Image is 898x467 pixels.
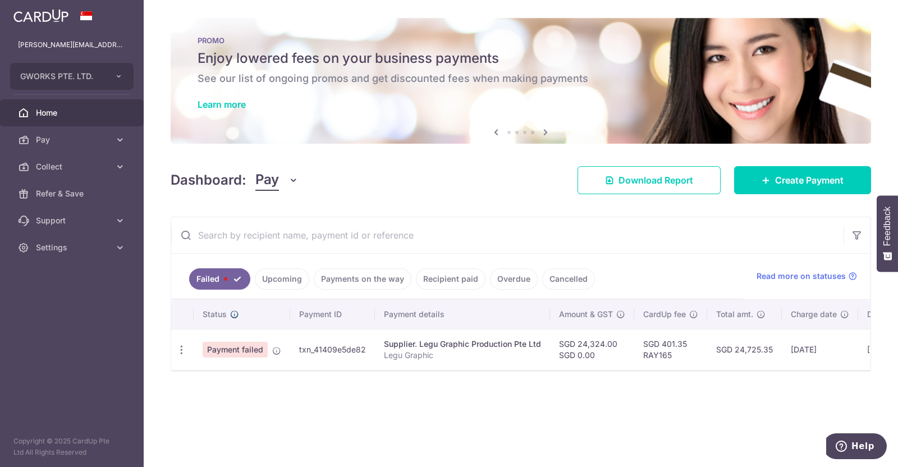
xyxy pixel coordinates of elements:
button: GWORKS PTE. LTD. [10,63,134,90]
span: Home [36,107,110,118]
a: Cancelled [542,268,595,290]
td: SGD 24,725.35 [707,329,782,370]
img: Latest Promos Banner [171,18,871,144]
th: Payment ID [290,300,375,329]
img: CardUp [13,9,68,22]
input: Search by recipient name, payment id or reference [171,217,844,253]
a: Upcoming [255,268,309,290]
a: Download Report [578,166,721,194]
span: Support [36,215,110,226]
iframe: Opens a widget where you can find more information [826,433,887,461]
span: GWORKS PTE. LTD. [20,71,103,82]
a: Overdue [490,268,538,290]
span: CardUp fee [643,309,686,320]
span: Payment failed [203,342,268,358]
span: Create Payment [775,173,844,187]
a: Failed [189,268,250,290]
h5: Enjoy lowered fees on your business payments [198,49,844,67]
p: [PERSON_NAME][EMAIL_ADDRESS][DOMAIN_NAME] [18,39,126,51]
h6: See our list of ongoing promos and get discounted fees when making payments [198,72,844,85]
span: Read more on statuses [757,271,846,282]
td: [DATE] [782,329,858,370]
span: Collect [36,161,110,172]
span: Pay [255,170,279,191]
th: Payment details [375,300,550,329]
span: Charge date [791,309,837,320]
a: Learn more [198,99,246,110]
a: Recipient paid [416,268,485,290]
span: Pay [36,134,110,145]
span: Feedback [882,207,892,246]
span: Amount & GST [559,309,613,320]
a: Read more on statuses [757,271,857,282]
a: Payments on the way [314,268,411,290]
td: SGD 401.35 RAY165 [634,329,707,370]
p: PROMO [198,36,844,45]
h4: Dashboard: [171,170,246,190]
span: Settings [36,242,110,253]
td: SGD 24,324.00 SGD 0.00 [550,329,634,370]
button: Pay [255,170,299,191]
span: Status [203,309,227,320]
div: Supplier. Legu Graphic Production Pte Ltd [384,338,541,350]
td: txn_41409e5de82 [290,329,375,370]
span: Total amt. [716,309,753,320]
p: Legu Graphic [384,350,541,361]
span: Download Report [618,173,693,187]
button: Feedback - Show survey [877,195,898,272]
span: Refer & Save [36,188,110,199]
a: Create Payment [734,166,871,194]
